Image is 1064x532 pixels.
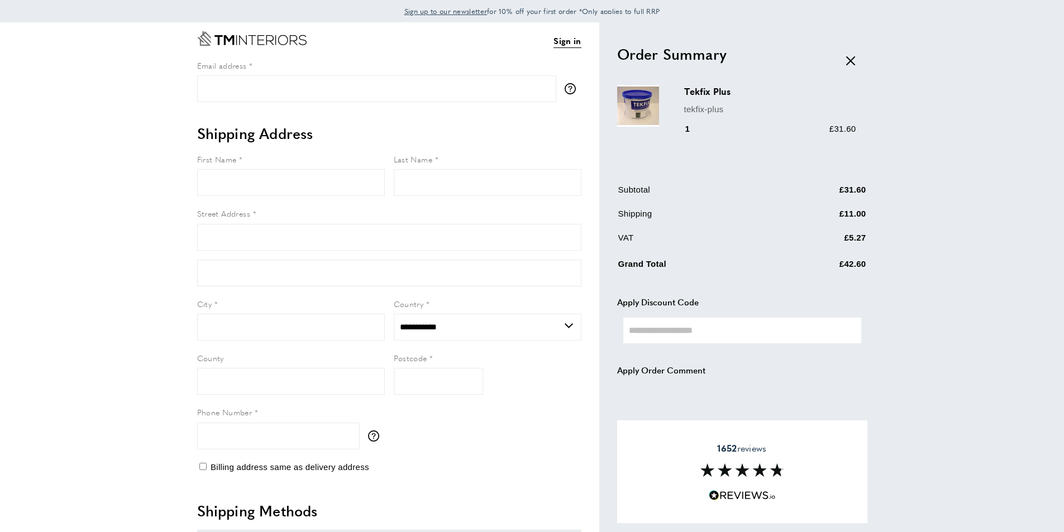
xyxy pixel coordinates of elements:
[394,154,433,165] span: Last Name
[197,208,251,219] span: Street Address
[709,490,776,501] img: Reviews.io 5 stars
[700,463,784,477] img: Reviews section
[684,103,856,116] p: tekfix-plus
[211,462,369,472] span: Billing address same as delivery address
[404,6,488,16] span: Sign up to our newsletter
[617,44,867,64] h2: Order Summary
[197,406,252,418] span: Phone Number
[684,122,706,136] div: 1
[197,154,237,165] span: First Name
[197,60,247,71] span: Email address
[829,124,856,133] span: £31.60
[197,31,307,46] a: Go to Home page
[197,123,581,143] h2: Shipping Address
[617,363,867,377] button: Apply Order Comment
[618,207,777,229] td: Shipping
[554,34,581,48] a: Sign in
[199,463,207,470] input: Billing address same as delivery address
[617,295,699,309] span: Apply Discount Code
[717,443,766,454] span: reviews
[778,255,866,279] td: £42.60
[617,85,659,127] img: Tekfix Plus
[197,501,581,521] h2: Shipping Methods
[394,352,427,363] span: Postcode
[617,363,705,377] span: Apply Order Comment
[839,50,862,72] button: Close panel
[778,231,866,253] td: £5.27
[618,255,777,279] td: Grand Total
[617,295,867,309] button: Apply Discount Code
[404,6,488,17] a: Sign up to our newsletter
[565,83,581,94] button: More information
[404,6,660,16] span: for 10% off your first order *Only applies to full RRP
[618,183,777,205] td: Subtotal
[618,231,777,253] td: VAT
[394,298,424,309] span: Country
[197,298,212,309] span: City
[778,183,866,205] td: £31.60
[684,85,856,98] h3: Tekfix Plus
[368,430,385,442] button: More information
[778,207,866,229] td: £11.00
[717,442,737,454] strong: 1652
[197,352,224,363] span: County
